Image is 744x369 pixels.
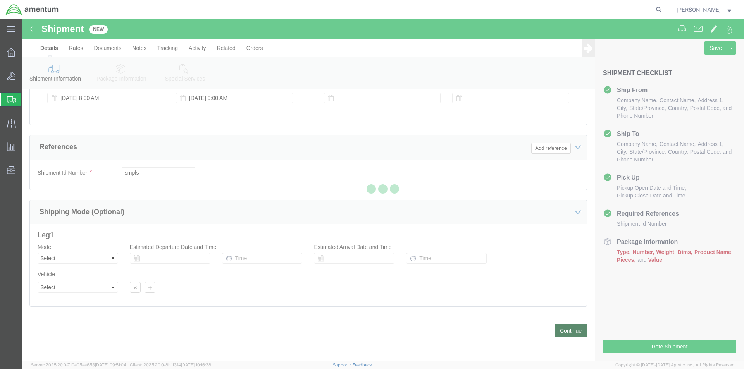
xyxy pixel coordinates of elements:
span: Server: 2025.20.0-710e05ee653 [31,362,126,367]
span: Kajuan Barnwell [677,5,721,14]
span: [DATE] 10:16:38 [181,362,211,367]
span: Client: 2025.20.0-8b113f4 [130,362,211,367]
button: [PERSON_NAME] [676,5,734,14]
img: logo [5,4,59,15]
a: Support [333,362,352,367]
a: Feedback [352,362,372,367]
span: [DATE] 09:51:04 [95,362,126,367]
span: Copyright © [DATE]-[DATE] Agistix Inc., All Rights Reserved [615,362,735,368]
